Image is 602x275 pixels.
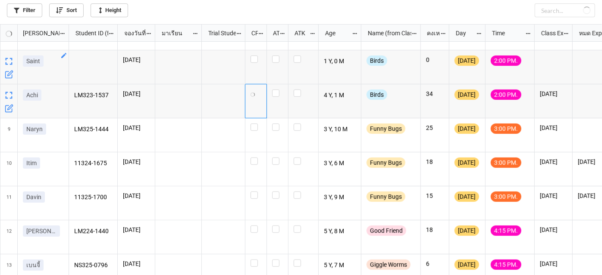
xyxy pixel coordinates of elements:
p: 3 Y, 9 M [324,192,356,204]
div: 3:00 PM. [491,124,521,134]
p: [DATE] [540,90,567,98]
div: 4:15 PM. [491,260,521,270]
p: 5 Y, 8 M [324,226,356,238]
div: 4:15 PM. [491,226,521,236]
div: Funny Bugs [367,192,405,202]
p: 3 Y, 6 M [324,158,356,170]
p: LM323-1537 [74,90,113,102]
div: Giggle Worms [367,260,411,270]
p: 11325-1700 [74,192,113,204]
div: Funny Bugs [367,158,405,168]
p: 18 [426,158,444,166]
div: Good Friend [367,226,406,236]
p: Naryn [26,125,43,133]
div: 3:00 PM. [491,192,521,202]
div: Trial Student [203,28,236,38]
p: 4 Y, 1 M [324,90,356,102]
p: LM224-1440 [74,226,113,238]
p: [DATE] [123,56,150,64]
a: Filter [7,3,42,17]
p: 11324-1675 [74,158,113,170]
span: 12 [6,220,12,254]
div: มาเรียน [157,28,192,38]
div: Age [320,28,352,38]
p: [DATE] [540,226,567,234]
p: [DATE] [123,260,150,268]
div: Day [451,28,477,38]
p: [DATE] [540,158,567,166]
div: 2:00 PM. [491,56,521,66]
div: CF [246,28,258,38]
div: Class Expiration [536,28,564,38]
p: Saint [26,57,40,65]
span: 9 [8,118,10,152]
p: [DATE] [540,192,567,200]
div: Name (from Class) [363,28,411,38]
div: คงเหลือ (from Nick Name) [422,28,440,38]
p: 25 [426,124,444,132]
div: [DATE] [455,90,479,100]
div: [DATE] [455,192,479,202]
div: 3:00 PM. [491,158,521,168]
div: [DATE] [455,226,479,236]
div: Funny Bugs [367,124,405,134]
p: NS325-0796 [74,260,113,272]
div: 2:00 PM. [491,90,521,100]
div: [DATE] [455,158,479,168]
p: [DATE] [123,192,150,200]
span: 10 [6,152,12,186]
p: 1 Y, 0 M [324,56,356,68]
p: LM325-1444 [74,124,113,136]
p: [PERSON_NAME] [26,227,56,235]
p: 18 [426,226,444,234]
div: [PERSON_NAME] Name [18,28,60,38]
p: 15 [426,192,444,200]
span: 11 [6,186,12,220]
p: [DATE] [123,90,150,98]
div: Time [487,28,525,38]
p: Achi [26,91,38,99]
p: [DATE] [123,158,150,166]
div: จองวันที่ [119,28,146,38]
p: เบนจี้ [26,261,40,269]
div: Birds [367,56,387,66]
a: Height [91,3,128,17]
p: 34 [426,90,444,98]
div: [DATE] [455,124,479,134]
a: Sort [49,3,84,17]
p: 6 [426,260,444,268]
p: Itim [26,159,37,167]
div: [DATE] [455,260,479,270]
div: ATT [268,28,280,38]
div: ATK [289,28,309,38]
input: Search... [535,3,595,17]
p: 3 Y, 10 M [324,124,356,136]
div: grid [0,25,69,42]
p: [DATE] [123,124,150,132]
p: 0 [426,56,444,64]
p: [DATE] [123,226,150,234]
p: 5 Y, 7 M [324,260,356,272]
div: Student ID (from [PERSON_NAME] Name) [70,28,108,38]
p: [DATE] [540,124,567,132]
div: [DATE] [455,56,479,66]
p: [DATE] [540,260,567,268]
p: Davin [26,193,41,201]
div: Birds [367,90,387,100]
